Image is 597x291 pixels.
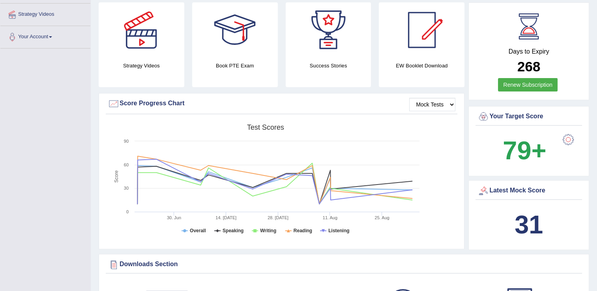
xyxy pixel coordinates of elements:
[167,215,181,220] tspan: 30. Jun
[99,62,184,70] h4: Strategy Videos
[498,78,558,91] a: Renew Subscription
[268,215,288,220] tspan: 28. [DATE]
[124,139,129,144] text: 90
[517,59,540,74] b: 268
[515,210,543,239] b: 31
[477,111,580,123] div: Your Target Score
[124,162,129,167] text: 60
[114,170,119,183] tspan: Score
[192,62,278,70] h4: Book PTE Exam
[247,123,284,131] tspan: Test scores
[477,48,580,55] h4: Days to Expiry
[215,215,236,220] tspan: 14. [DATE]
[477,185,580,197] div: Latest Mock Score
[379,62,464,70] h4: EW Booklet Download
[108,259,580,270] div: Downloads Section
[0,26,90,46] a: Your Account
[0,4,90,23] a: Strategy Videos
[323,215,337,220] tspan: 11. Aug
[124,186,129,190] text: 30
[260,228,276,233] tspan: Writing
[223,228,243,233] tspan: Speaking
[294,228,312,233] tspan: Reading
[328,228,349,233] tspan: Listening
[286,62,371,70] h4: Success Stories
[108,98,455,110] div: Score Progress Chart
[190,228,206,233] tspan: Overall
[126,209,129,214] text: 0
[374,215,389,220] tspan: 25. Aug
[503,136,546,165] b: 79+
